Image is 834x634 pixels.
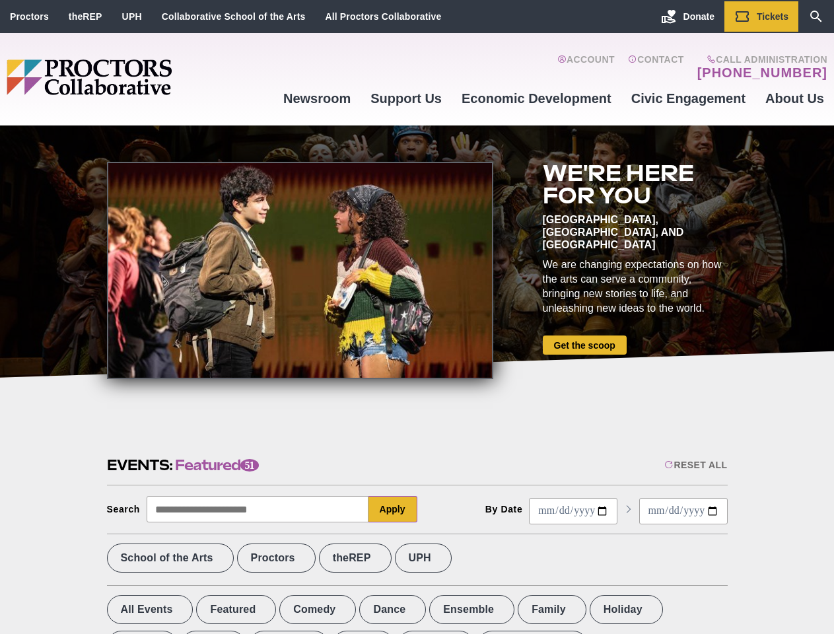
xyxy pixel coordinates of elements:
div: Search [107,504,141,514]
a: Get the scoop [543,335,627,355]
a: Civic Engagement [621,81,755,116]
div: By Date [485,504,523,514]
span: Call Administration [693,54,827,65]
div: Reset All [664,460,727,470]
a: Donate [651,1,724,32]
label: Comedy [279,595,356,624]
a: Support Us [361,81,452,116]
a: theREP [69,11,102,22]
a: Newsroom [273,81,361,116]
a: All Proctors Collaborative [325,11,441,22]
button: Apply [368,496,417,522]
div: [GEOGRAPHIC_DATA], [GEOGRAPHIC_DATA], and [GEOGRAPHIC_DATA] [543,213,728,251]
label: Dance [359,595,426,624]
h2: We're here for you [543,162,728,207]
a: Search [798,1,834,32]
a: Contact [628,54,684,81]
h2: Events: [107,455,259,475]
a: Proctors [10,11,49,22]
span: Featured [175,455,259,475]
a: [PHONE_NUMBER] [697,65,827,81]
img: Proctors logo [7,59,273,95]
a: UPH [122,11,142,22]
label: Family [518,595,586,624]
a: Collaborative School of the Arts [162,11,306,22]
label: School of the Arts [107,544,234,573]
label: Holiday [590,595,663,624]
label: Featured [196,595,276,624]
a: Account [557,54,615,81]
div: We are changing expectations on how the arts can serve a community, bringing new stories to life,... [543,258,728,316]
span: Tickets [757,11,788,22]
a: Tickets [724,1,798,32]
a: Economic Development [452,81,621,116]
label: UPH [395,544,452,573]
label: Ensemble [429,595,514,624]
span: 51 [240,459,259,472]
a: About Us [755,81,834,116]
span: Donate [683,11,714,22]
label: Proctors [237,544,316,573]
label: All Events [107,595,193,624]
label: theREP [319,544,392,573]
